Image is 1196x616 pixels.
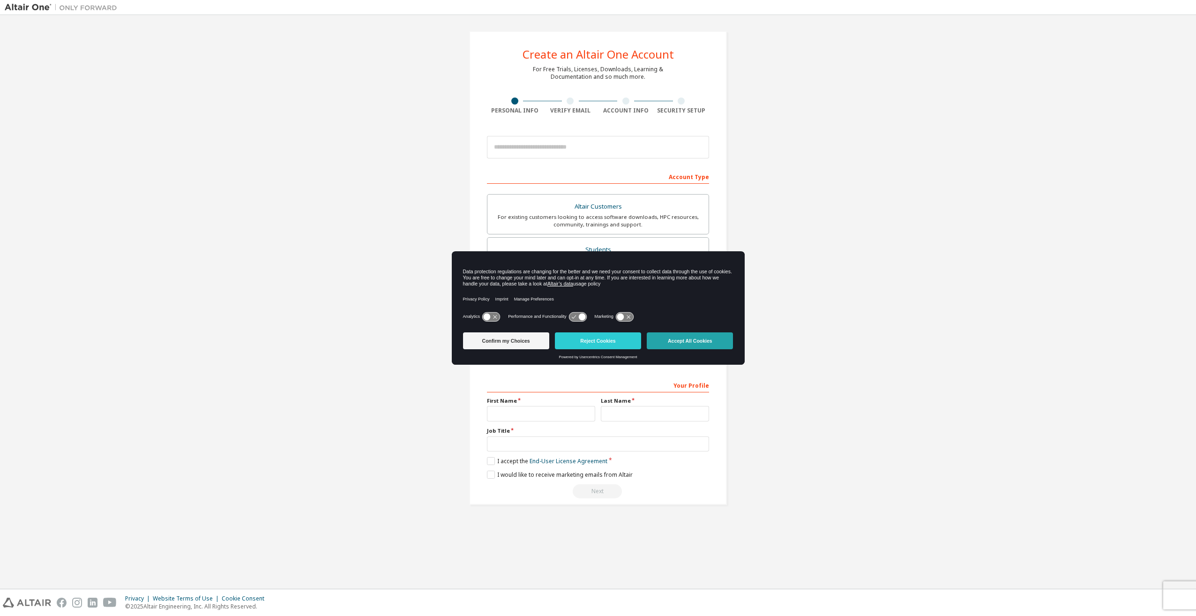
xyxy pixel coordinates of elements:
img: altair_logo.svg [3,598,51,608]
label: First Name [487,397,595,405]
div: Website Terms of Use [153,595,222,602]
div: Account Type [487,169,709,184]
div: For Free Trials, Licenses, Downloads, Learning & Documentation and so much more. [533,66,663,81]
div: Students [493,243,703,256]
img: instagram.svg [72,598,82,608]
div: Account Info [598,107,654,114]
div: Read and acccept EULA to continue [487,484,709,498]
label: I would like to receive marketing emails from Altair [487,471,633,479]
div: Personal Info [487,107,543,114]
div: For existing customers looking to access software downloads, HPC resources, community, trainings ... [493,213,703,228]
p: © 2025 Altair Engineering, Inc. All Rights Reserved. [125,602,270,610]
div: Altair Customers [493,200,703,213]
label: I accept the [487,457,607,465]
div: Security Setup [654,107,710,114]
div: Your Profile [487,377,709,392]
img: linkedin.svg [88,598,97,608]
div: Privacy [125,595,153,602]
div: Verify Email [543,107,598,114]
img: Altair One [5,3,122,12]
img: facebook.svg [57,598,67,608]
label: Last Name [601,397,709,405]
a: End-User License Agreement [530,457,607,465]
img: youtube.svg [103,598,117,608]
div: Create an Altair One Account [523,49,674,60]
div: Cookie Consent [222,595,270,602]
label: Job Title [487,427,709,435]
